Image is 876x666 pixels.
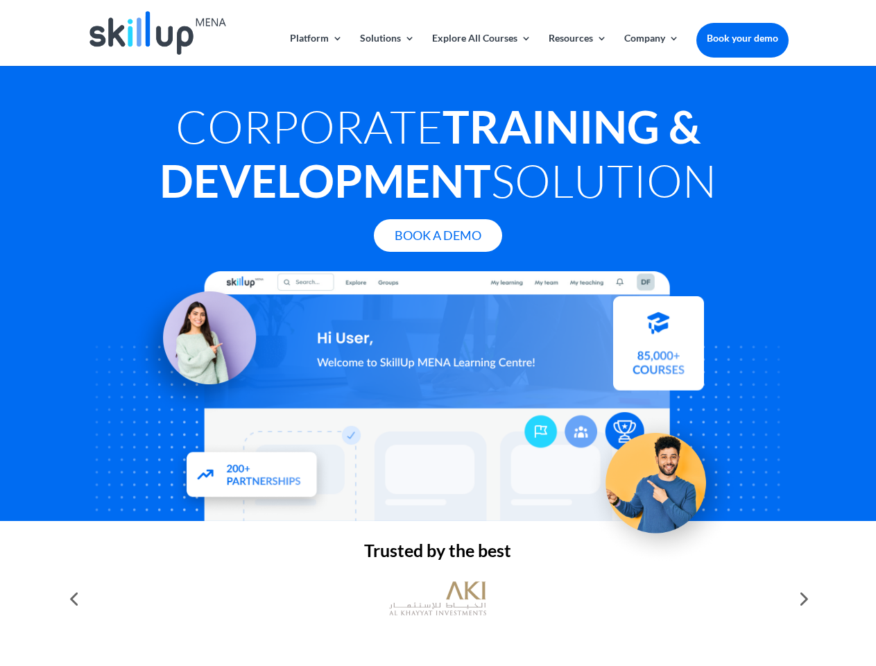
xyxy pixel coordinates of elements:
[130,276,270,416] img: Learning Management Solution - SkillUp
[585,404,739,558] img: Upskill your workforce - SkillUp
[624,33,679,66] a: Company
[87,542,788,566] h2: Trusted by the best
[645,516,876,666] iframe: Chat Widget
[432,33,531,66] a: Explore All Courses
[360,33,415,66] a: Solutions
[87,99,788,214] h1: Corporate Solution
[160,99,701,207] strong: Training & Development
[172,438,333,514] img: Partners - SkillUp Mena
[89,11,225,55] img: Skillup Mena
[696,23,789,53] a: Book your demo
[374,219,502,252] a: Book A Demo
[290,33,343,66] a: Platform
[613,302,704,396] img: Courses library - SkillUp MENA
[389,574,486,623] img: al khayyat investments logo
[549,33,607,66] a: Resources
